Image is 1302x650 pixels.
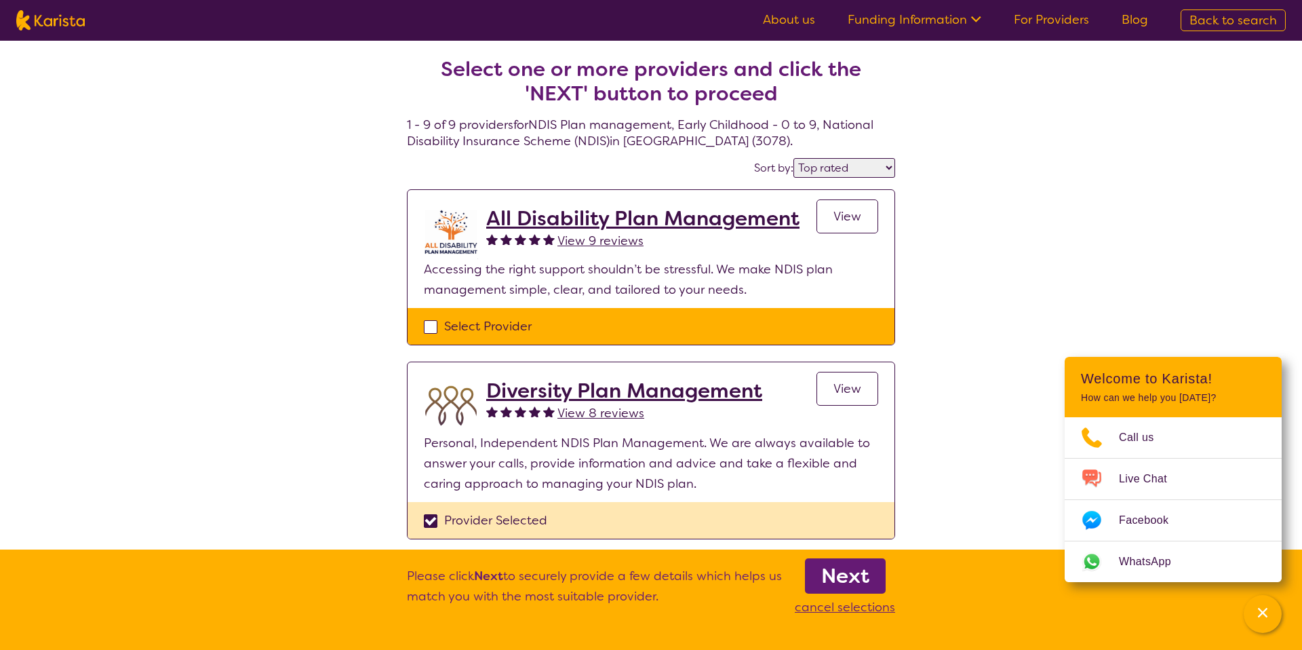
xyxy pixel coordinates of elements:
a: View 8 reviews [557,403,644,423]
img: duqvjtfkvnzb31ymex15.png [424,379,478,433]
img: fullstar [486,233,498,245]
b: Next [821,562,869,590]
p: How can we help you [DATE]? [1081,392,1265,404]
img: fullstar [500,233,512,245]
h2: Welcome to Karista! [1081,370,1265,387]
p: Personal, Independent NDIS Plan Management. We are always available to answer your calls, provide... [424,433,878,494]
img: fullstar [529,406,540,417]
img: fullstar [515,233,526,245]
h2: Select one or more providers and click the 'NEXT' button to proceed [423,57,879,106]
span: View 8 reviews [557,405,644,421]
span: Facebook [1119,510,1185,531]
span: Live Chat [1119,469,1183,489]
span: Back to search [1189,12,1277,28]
img: fullstar [543,406,555,417]
p: Please click to securely provide a few details which helps us match you with the most suitable pr... [407,566,782,617]
h4: 1 - 9 of 9 providers for NDIS Plan management , Early Childhood - 0 to 9 , National Disability In... [407,24,895,149]
a: View 9 reviews [557,231,644,251]
img: fullstar [515,406,526,417]
a: Funding Information [848,12,981,28]
a: Back to search [1181,9,1286,31]
a: Diversity Plan Management [486,379,762,403]
p: Accessing the right support shouldn’t be stressful. We make NDIS plan management simple, clear, a... [424,259,878,300]
a: Next [805,558,886,594]
a: About us [763,12,815,28]
b: Next [474,568,503,584]
span: View 9 reviews [557,233,644,249]
img: fullstar [500,406,512,417]
img: fullstar [486,406,498,417]
p: cancel selections [795,597,895,617]
div: Channel Menu [1065,357,1282,582]
span: View [833,381,861,397]
a: Blog [1122,12,1148,28]
label: Sort by: [754,161,793,175]
button: Channel Menu [1244,595,1282,633]
a: View [816,199,878,233]
img: at5vqv0lot2lggohlylh.jpg [424,206,478,259]
a: For Providers [1014,12,1089,28]
a: Web link opens in a new tab. [1065,541,1282,582]
span: View [833,208,861,225]
img: Karista logo [16,10,85,31]
img: fullstar [543,233,555,245]
a: All Disability Plan Management [486,206,800,231]
span: WhatsApp [1119,552,1187,572]
ul: Choose channel [1065,417,1282,582]
a: View [816,372,878,406]
span: Call us [1119,427,1170,448]
img: fullstar [529,233,540,245]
